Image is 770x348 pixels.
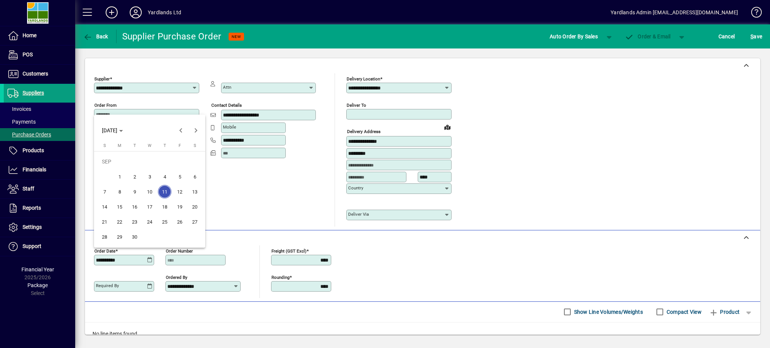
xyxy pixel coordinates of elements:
span: 17 [143,200,156,213]
button: Thu Sep 18 2025 [157,199,172,214]
button: Thu Sep 04 2025 [157,169,172,184]
span: 8 [113,185,126,198]
span: T [164,143,166,148]
span: M [118,143,121,148]
button: Next month [188,123,203,138]
span: 1 [113,170,126,183]
button: Tue Sep 23 2025 [127,214,142,229]
button: Fri Sep 19 2025 [172,199,187,214]
span: 18 [158,200,171,213]
span: 12 [173,185,186,198]
span: 20 [188,200,202,213]
button: Tue Sep 30 2025 [127,229,142,244]
span: F [179,143,181,148]
button: Sun Sep 07 2025 [97,184,112,199]
button: Wed Sep 24 2025 [142,214,157,229]
span: 27 [188,215,202,228]
button: Sun Sep 28 2025 [97,229,112,244]
button: Sat Sep 27 2025 [187,214,202,229]
button: Fri Sep 12 2025 [172,184,187,199]
span: 3 [143,170,156,183]
td: SEP [97,154,202,169]
span: S [194,143,196,148]
span: 15 [113,200,126,213]
span: 6 [188,170,202,183]
span: 14 [98,200,111,213]
span: 30 [128,230,141,244]
span: [DATE] [102,127,117,133]
button: Fri Sep 05 2025 [172,169,187,184]
button: Sat Sep 13 2025 [187,184,202,199]
span: 2 [128,170,141,183]
span: 26 [173,215,186,228]
span: 9 [128,185,141,198]
button: Choose month and year [99,124,126,137]
button: Sat Sep 20 2025 [187,199,202,214]
button: Tue Sep 02 2025 [127,169,142,184]
span: 13 [188,185,202,198]
span: 19 [173,200,186,213]
button: Wed Sep 17 2025 [142,199,157,214]
span: 25 [158,215,171,228]
button: Previous month [173,123,188,138]
button: Wed Sep 10 2025 [142,184,157,199]
button: Wed Sep 03 2025 [142,169,157,184]
span: S [103,143,106,148]
span: T [133,143,136,148]
span: 7 [98,185,111,198]
button: Tue Sep 16 2025 [127,199,142,214]
span: 28 [98,230,111,244]
span: 21 [98,215,111,228]
button: Tue Sep 09 2025 [127,184,142,199]
button: Sat Sep 06 2025 [187,169,202,184]
button: Sun Sep 14 2025 [97,199,112,214]
span: 4 [158,170,171,183]
span: 16 [128,200,141,213]
button: Mon Sep 15 2025 [112,199,127,214]
button: Fri Sep 26 2025 [172,214,187,229]
span: 11 [158,185,171,198]
button: Mon Sep 22 2025 [112,214,127,229]
span: 24 [143,215,156,228]
span: 23 [128,215,141,228]
span: 5 [173,170,186,183]
button: Thu Sep 25 2025 [157,214,172,229]
button: Sun Sep 21 2025 [97,214,112,229]
span: 22 [113,215,126,228]
button: Thu Sep 11 2025 [157,184,172,199]
button: Mon Sep 29 2025 [112,229,127,244]
span: 10 [143,185,156,198]
button: Mon Sep 01 2025 [112,169,127,184]
span: W [148,143,152,148]
button: Mon Sep 08 2025 [112,184,127,199]
span: 29 [113,230,126,244]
